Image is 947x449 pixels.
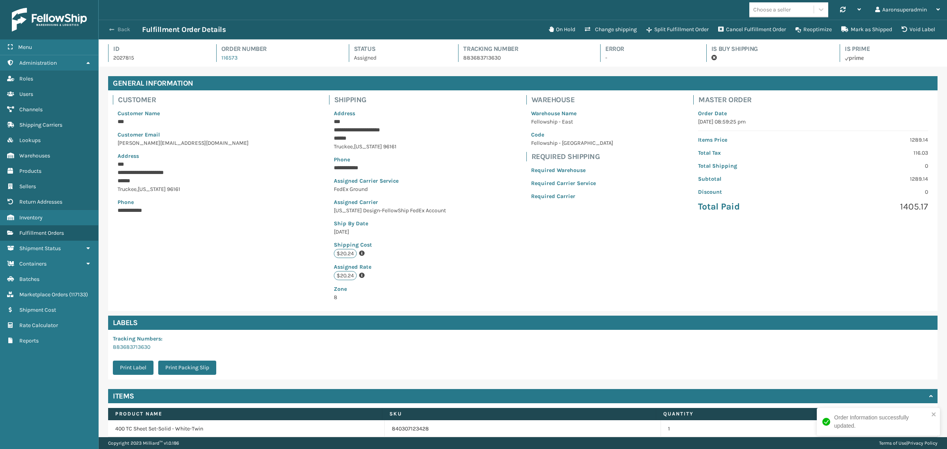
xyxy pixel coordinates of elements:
p: Fellowship - East [531,118,613,126]
p: FedEx Ground [334,185,446,193]
i: On Hold [549,26,554,32]
h4: Order Number [221,44,335,54]
p: Total Paid [698,201,808,213]
h4: Required Shipping [532,152,618,161]
p: Required Carrier [531,192,613,200]
p: $20.24 [334,271,357,280]
div: Choose a seller [753,6,791,14]
i: Change shipping [585,26,590,32]
span: Shipment Cost [19,307,56,313]
p: 883683713630 [463,54,586,62]
span: 96161 [383,143,397,150]
button: Split Fulfillment Order [642,22,713,37]
label: Quantity [663,410,923,417]
span: Truckee [118,186,137,193]
span: Return Addresses [19,198,62,205]
i: Reoptimize [795,27,801,33]
h4: Warehouse [532,95,618,105]
p: Discount [698,188,808,196]
h4: Items [113,391,134,401]
span: Roles [19,75,33,82]
p: 2027815 [113,54,202,62]
button: On Hold [544,22,580,37]
p: Items Price [698,136,808,144]
span: Truckee [334,143,353,150]
h4: Labels [108,316,938,330]
p: 1289.14 [818,175,928,183]
button: Reoptimize [791,22,837,37]
img: logo [12,8,87,32]
span: Inventory [19,214,43,221]
p: 116.03 [818,149,928,157]
span: Administration [19,60,57,66]
p: Zone [334,285,446,293]
h4: Customer [118,95,253,105]
span: Shipment Status [19,245,61,252]
span: Address [118,153,139,159]
p: Total Shipping [698,162,808,170]
button: Change shipping [580,22,642,37]
span: ( 117133 ) [69,291,88,298]
a: 840307123428 [392,425,429,433]
span: Warehouses [19,152,50,159]
span: Lookups [19,137,41,144]
span: Products [19,168,41,174]
span: [US_STATE] [138,186,166,193]
i: Cancel Fulfillment Order [718,26,724,32]
h4: Error [605,44,692,54]
p: $20.24 [334,249,357,258]
td: 1 [661,420,938,438]
p: Ship By Date [334,219,446,228]
button: close [931,411,937,419]
p: Assigned [354,54,444,62]
span: Menu [18,44,32,51]
p: Customer Email [118,131,249,139]
button: Void Label [897,22,940,37]
a: 116573 [221,54,238,61]
p: Subtotal [698,175,808,183]
p: [DATE] 08:59:25 pm [698,118,928,126]
p: Required Warehouse [531,166,613,174]
p: Code [531,131,613,139]
p: Copyright 2023 Milliard™ v 1.0.186 [108,437,179,449]
p: Assigned Carrier [334,198,446,206]
p: Total Tax [698,149,808,157]
button: Cancel Fulfillment Order [713,22,791,37]
h4: Is Buy Shipping [711,44,826,54]
p: [DATE] [334,228,446,236]
label: SKU [389,410,649,417]
p: 1289.14 [818,136,928,144]
p: Phone [334,155,446,164]
p: - [605,54,692,62]
h4: Id [113,44,202,54]
div: Order Information successfully updated. [834,413,929,430]
p: Warehouse Name [531,109,613,118]
p: [US_STATE] Design-FellowShip FedEx Account [334,206,446,215]
span: Fulfillment Orders [19,230,64,236]
span: 96161 [167,186,180,193]
h4: General Information [108,76,938,90]
h4: Master Order [698,95,933,105]
i: Split Fulfillment Order [646,27,652,33]
h4: Status [354,44,444,54]
span: Address [334,110,355,117]
span: Shipping Carriers [19,122,62,128]
i: Mark as Shipped [841,26,848,32]
span: , [137,186,138,193]
h4: Tracking Number [463,44,586,54]
span: Batches [19,276,39,282]
button: Mark as Shipped [837,22,897,37]
h4: Is Prime [845,44,938,54]
p: Assigned Rate [334,263,446,271]
i: VOIDLABEL [902,26,907,32]
span: Sellers [19,183,36,190]
h4: Shipping [334,95,451,105]
span: [US_STATE] [354,143,382,150]
span: Tracking Numbers : [113,335,163,342]
span: Containers [19,260,47,267]
button: Print Label [113,361,153,375]
p: 0 [818,188,928,196]
p: Shipping Cost [334,241,446,249]
p: Assigned Carrier Service [334,177,446,185]
span: Rate Calculator [19,322,58,329]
